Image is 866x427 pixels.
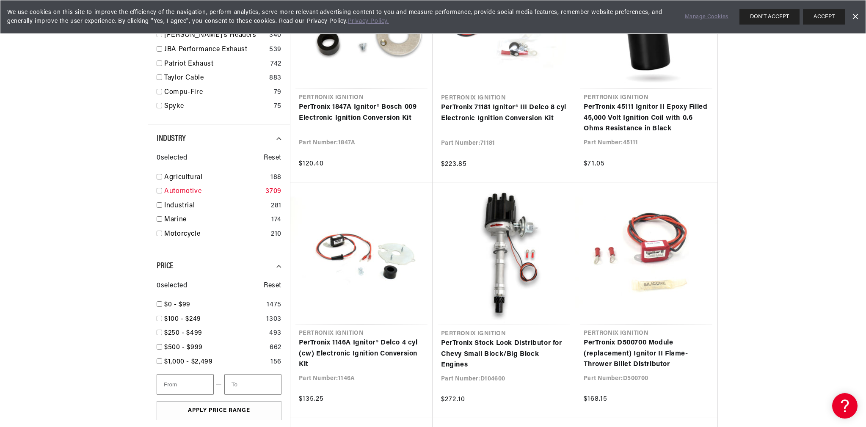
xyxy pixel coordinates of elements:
a: PerTronix 71181 Ignitor® III Delco 8 cyl Electronic Ignition Conversion Kit [441,102,567,124]
button: ACCEPT [803,9,845,25]
div: 79 [274,87,281,98]
div: 281 [271,201,281,212]
span: $250 - $499 [164,330,202,336]
a: Compu-Fire [164,87,270,98]
a: PerTronix D500700 Module (replacement) Ignitor II Flame-Thrower Billet Distributor [584,338,709,370]
div: 742 [270,59,281,70]
span: Reset [264,153,281,164]
a: Taylor Cable [164,73,266,84]
a: Industrial [164,201,268,212]
a: PerTronix Stock Look Distributor for Chevy Small Block/Big Block Engines [441,338,567,371]
button: DON'T ACCEPT [739,9,800,25]
span: 0 selected [157,281,187,292]
div: 75 [274,101,281,112]
button: Apply Price Range [157,401,281,420]
input: To [224,374,281,395]
input: From [157,374,214,395]
span: Industry [157,135,186,143]
a: Manage Cookies [685,13,728,22]
div: 883 [269,73,281,84]
a: Privacy Policy. [348,18,389,25]
span: Reset [264,281,281,292]
div: 188 [270,172,281,183]
div: 210 [271,229,281,240]
div: 156 [270,357,281,368]
div: 1303 [266,314,281,325]
div: 340 [269,30,281,41]
a: PerTronix 1847A Ignitor® Bosch 009 Electronic Ignition Conversion Kit [299,102,424,124]
a: PerTronix 1146A Ignitor® Delco 4 cyl (cw) Electronic Ignition Conversion Kit [299,338,424,370]
div: 493 [269,328,281,339]
a: Automotive [164,186,262,197]
span: $1,000 - $2,499 [164,358,213,365]
a: Marine [164,215,268,226]
span: 0 selected [157,153,187,164]
span: $0 - $99 [164,301,190,308]
span: Price [157,262,174,270]
a: Patriot Exhaust [164,59,267,70]
span: $500 - $999 [164,344,203,351]
a: Agricultural [164,172,267,183]
div: 1475 [267,300,281,311]
a: PerTronix 45111 Ignitor II Epoxy Filled 45,000 Volt Ignition Coil with 0.6 Ohms Resistance in Black [584,102,709,135]
div: 662 [270,342,281,353]
span: We use cookies on this site to improve the efficiency of the navigation, perform analytics, serve... [7,8,673,26]
a: JBA Performance Exhaust [164,44,266,55]
div: 174 [271,215,281,226]
span: — [216,379,222,390]
a: Motorcycle [164,229,268,240]
span: $100 - $249 [164,316,201,322]
a: Spyke [164,101,270,112]
div: 3709 [265,186,281,197]
div: 539 [269,44,281,55]
a: [PERSON_NAME]'s Headers [164,30,266,41]
a: Dismiss Banner [849,11,861,23]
